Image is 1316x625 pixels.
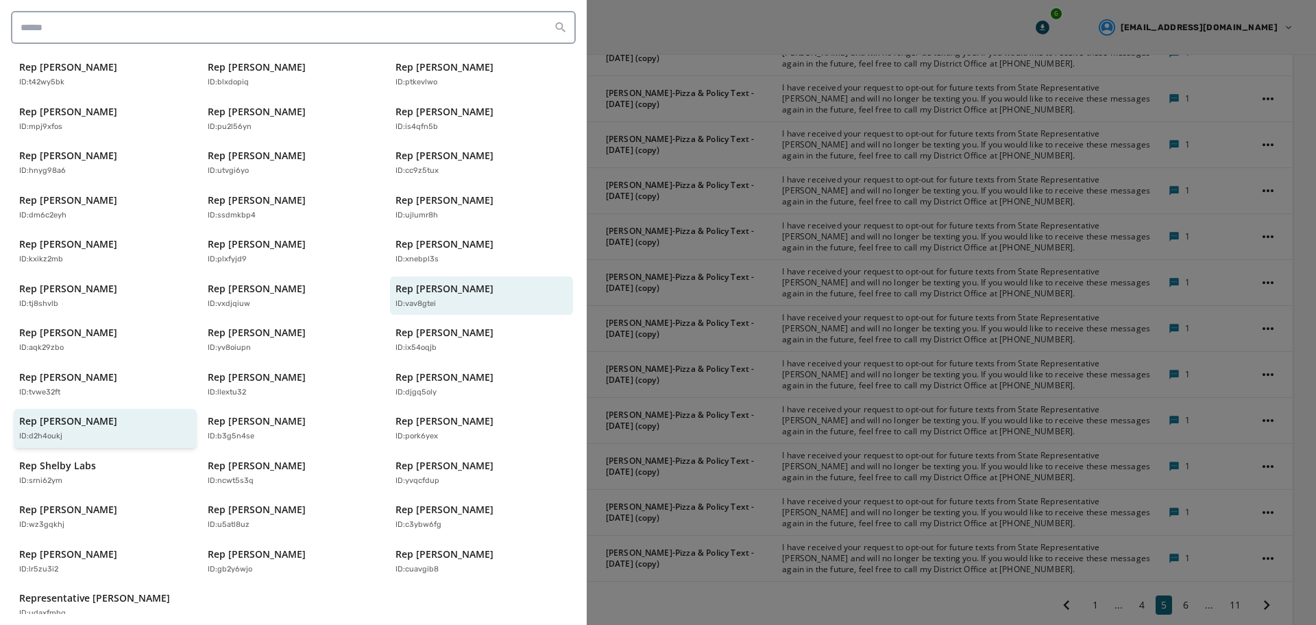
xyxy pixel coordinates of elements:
[390,497,573,536] button: Rep [PERSON_NAME]ID:c3ybw6fg
[395,414,493,428] p: Rep [PERSON_NAME]
[395,298,436,310] p: ID: vav8gtei
[202,409,385,448] button: Rep [PERSON_NAME]ID:b3g5n4se
[202,143,385,182] button: Rep [PERSON_NAME]ID:utvgi6yo
[208,431,254,443] p: ID: b3g5n4se
[208,165,249,177] p: ID: utvgi6yo
[390,188,573,227] button: Rep [PERSON_NAME]ID:ujlumr8h
[208,414,306,428] p: Rep [PERSON_NAME]
[208,237,306,251] p: Rep [PERSON_NAME]
[208,282,306,296] p: Rep [PERSON_NAME]
[202,55,385,94] button: Rep [PERSON_NAME]ID:blxdopiq
[395,149,493,163] p: Rep [PERSON_NAME]
[202,188,385,227] button: Rep [PERSON_NAME]ID:ssdmkbp4
[202,320,385,359] button: Rep [PERSON_NAME]ID:yv8oiupn
[208,547,306,561] p: Rep [PERSON_NAME]
[395,210,438,222] p: ID: ujlumr8h
[395,519,441,531] p: ID: c3ybw6fg
[14,143,197,182] button: Rep [PERSON_NAME]ID:hnyg98a6
[19,608,66,620] p: ID: udaxfmhg
[19,237,117,251] p: Rep [PERSON_NAME]
[208,210,256,222] p: ID: ssdmkbp4
[208,459,306,473] p: Rep [PERSON_NAME]
[395,475,439,487] p: ID: yvqcfdup
[390,232,573,271] button: Rep [PERSON_NAME]ID:xnebpl3s
[208,475,254,487] p: ID: ncwt5s3q
[19,342,64,354] p: ID: aqk29zbo
[395,77,437,89] p: ID: ptkevlwo
[208,519,249,531] p: ID: u5atl8uz
[19,564,58,576] p: ID: lr5zu3i2
[202,497,385,536] button: Rep [PERSON_NAME]ID:u5atl8uz
[395,547,493,561] p: Rep [PERSON_NAME]
[14,542,197,581] button: Rep [PERSON_NAME]ID:lr5zu3i2
[19,370,117,384] p: Rep [PERSON_NAME]
[14,276,197,316] button: Rep [PERSON_NAME]ID:tj8shvlb
[395,459,493,473] p: Rep [PERSON_NAME]
[202,542,385,581] button: Rep [PERSON_NAME]ID:gb2y6wjo
[395,165,439,177] p: ID: cc9z5tux
[19,77,64,89] p: ID: t42wy5bk
[208,298,250,310] p: ID: vxdjqiuw
[202,232,385,271] button: Rep [PERSON_NAME]ID:plxfyjd9
[14,188,197,227] button: Rep [PERSON_NAME]ID:dm6c2eyh
[14,55,197,94] button: Rep [PERSON_NAME]ID:t42wy5bk
[14,497,197,536] button: Rep [PERSON_NAME]ID:wz3gqkhj
[208,370,306,384] p: Rep [PERSON_NAME]
[395,60,493,74] p: Rep [PERSON_NAME]
[208,564,252,576] p: ID: gb2y6wjo
[390,143,573,182] button: Rep [PERSON_NAME]ID:cc9z5tux
[19,298,58,310] p: ID: tj8shvlb
[19,503,117,517] p: Rep [PERSON_NAME]
[390,365,573,404] button: Rep [PERSON_NAME]ID:djgq5oly
[19,547,117,561] p: Rep [PERSON_NAME]
[208,149,306,163] p: Rep [PERSON_NAME]
[19,519,64,531] p: ID: wz3gqkhj
[208,342,251,354] p: ID: yv8oiupn
[390,409,573,448] button: Rep [PERSON_NAME]ID:pork6yex
[14,586,197,625] button: Representative [PERSON_NAME]ID:udaxfmhg
[14,365,197,404] button: Rep [PERSON_NAME]ID:tvwe32ft
[395,342,437,354] p: ID: ix54oqjb
[390,55,573,94] button: Rep [PERSON_NAME]ID:ptkevlwo
[395,564,439,576] p: ID: cuavgib8
[390,320,573,359] button: Rep [PERSON_NAME]ID:ix54oqjb
[208,105,306,119] p: Rep [PERSON_NAME]
[14,320,197,359] button: Rep [PERSON_NAME]ID:aqk29zbo
[208,503,306,517] p: Rep [PERSON_NAME]
[395,431,438,443] p: ID: pork6yex
[390,542,573,581] button: Rep [PERSON_NAME]ID:cuavgib8
[208,60,306,74] p: Rep [PERSON_NAME]
[19,387,60,399] p: ID: tvwe32ft
[19,282,117,296] p: Rep [PERSON_NAME]
[19,254,63,266] p: ID: kxikz2mb
[19,326,117,340] p: Rep [PERSON_NAME]
[14,453,197,493] button: Rep Shelby LabsID:srni62ym
[395,105,493,119] p: Rep [PERSON_NAME]
[395,282,493,296] p: Rep [PERSON_NAME]
[19,459,96,473] p: Rep Shelby Labs
[395,387,437,399] p: ID: djgq5oly
[14,99,197,139] button: Rep [PERSON_NAME]ID:mpj9xfos
[19,165,66,177] p: ID: hnyg98a6
[202,453,385,493] button: Rep [PERSON_NAME]ID:ncwt5s3q
[202,276,385,316] button: Rep [PERSON_NAME]ID:vxdjqiuw
[395,326,493,340] p: Rep [PERSON_NAME]
[14,232,197,271] button: Rep [PERSON_NAME]ID:kxikz2mb
[202,365,385,404] button: Rep [PERSON_NAME]ID:llextu32
[19,121,62,133] p: ID: mpj9xfos
[19,431,62,443] p: ID: d2h4oukj
[19,60,117,74] p: Rep [PERSON_NAME]
[390,276,573,316] button: Rep [PERSON_NAME]ID:vav8gtei
[19,591,170,605] p: Representative [PERSON_NAME]
[395,121,438,133] p: ID: is4qfn5b
[395,237,493,251] p: Rep [PERSON_NAME]
[395,193,493,207] p: Rep [PERSON_NAME]
[208,193,306,207] p: Rep [PERSON_NAME]
[19,210,66,222] p: ID: dm6c2eyh
[395,370,493,384] p: Rep [PERSON_NAME]
[208,387,246,399] p: ID: llextu32
[19,414,117,428] p: Rep [PERSON_NAME]
[208,77,249,89] p: ID: blxdopiq
[19,193,117,207] p: Rep [PERSON_NAME]
[202,99,385,139] button: Rep [PERSON_NAME]ID:pu2l56yn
